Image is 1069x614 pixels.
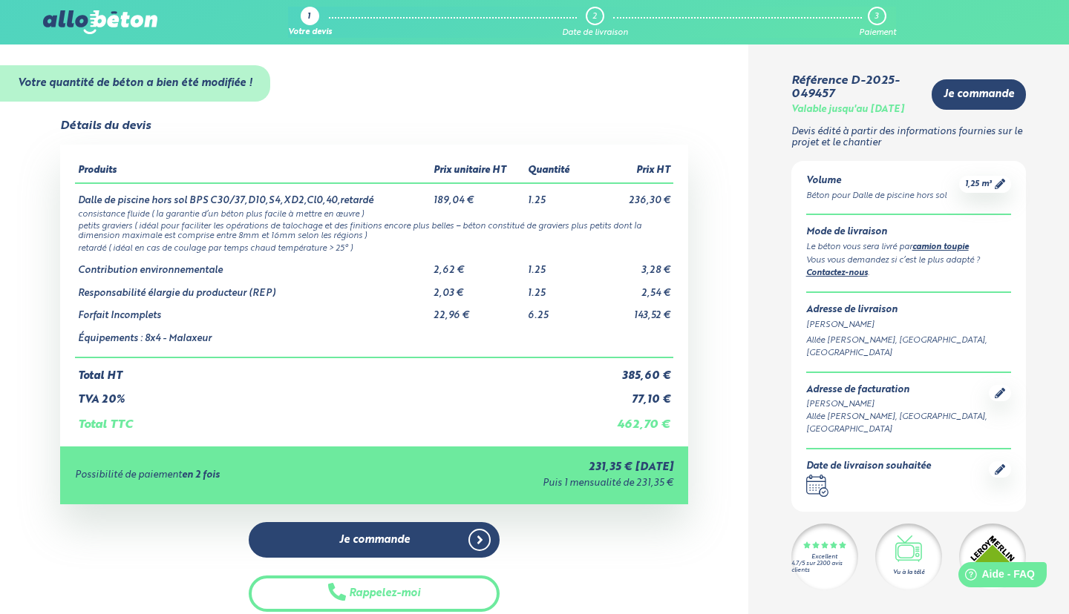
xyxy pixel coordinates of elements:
div: [PERSON_NAME] [806,319,1012,331]
th: Prix unitaire HT [431,159,524,183]
a: 2 Date de livraison [562,7,628,38]
td: Équipements : 8x4 - Malaxeur [75,322,431,357]
td: consistance fluide ( la garantie d’un béton plus facile à mettre en œuvre ) [75,207,674,219]
td: 462,70 € [591,406,674,432]
img: allobéton [43,10,157,34]
td: 1.25 [525,183,591,207]
td: 22,96 € [431,299,524,322]
div: Paiement [859,28,896,38]
div: Puis 1 mensualité de 231,35 € [390,478,674,489]
td: 1.25 [525,277,591,300]
div: Possibilité de paiement [75,470,390,481]
div: [PERSON_NAME] [806,398,990,411]
div: 1 [307,13,310,22]
strong: en 2 fois [182,470,220,480]
td: 236,30 € [591,183,674,207]
div: 3 [875,12,878,22]
iframe: Help widget launcher [937,556,1053,598]
div: Béton pour Dalle de piscine hors sol [806,190,947,202]
td: 6.25 [525,299,591,322]
td: Total HT [75,357,591,383]
div: Date de livraison [562,28,628,38]
td: Dalle de piscine hors sol BPS C30/37,D10,S4,XD2,Cl0,40,retardé [75,183,431,207]
div: Vu à la télé [893,568,924,577]
a: Je commande [932,79,1026,110]
td: Total TTC [75,406,591,432]
td: 2,54 € [591,277,674,300]
div: Référence D-2025-049457 [791,74,921,102]
td: 1.25 [525,254,591,277]
td: retardé ( idéal en cas de coulage par temps chaud température > 25° ) [75,241,674,254]
div: Votre devis [288,28,332,38]
td: Responsabilité élargie du producteur (REP) [75,277,431,300]
td: Contribution environnementale [75,254,431,277]
a: Contactez-nous [806,269,868,277]
th: Prix HT [591,159,674,183]
div: Mode de livraison [806,227,1012,238]
td: TVA 20% [75,382,591,406]
span: Je commande [944,88,1014,101]
a: 1 Votre devis [288,7,332,38]
th: Quantité [525,159,591,183]
td: 2,62 € [431,254,524,277]
a: Je commande [249,522,500,558]
a: camion toupie [912,243,969,251]
div: 231,35 € [DATE] [390,461,674,474]
th: Produits [75,159,431,183]
td: 3,28 € [591,254,674,277]
strong: Votre quantité de béton a bien été modifiée ! [18,78,252,88]
span: Je commande [339,534,410,547]
div: Date de livraison souhaitée [806,461,931,472]
td: 77,10 € [591,382,674,406]
div: Allée [PERSON_NAME], [GEOGRAPHIC_DATA], [GEOGRAPHIC_DATA] [806,411,990,436]
td: 143,52 € [591,299,674,322]
td: Forfait Incomplets [75,299,431,322]
td: 2,03 € [431,277,524,300]
a: 3 Paiement [859,7,896,38]
div: Le béton vous sera livré par [806,241,1012,254]
div: Valable jusqu'au [DATE] [791,105,904,116]
div: Excellent [811,554,837,561]
button: Rappelez-moi [249,575,500,612]
td: petits graviers ( idéal pour faciliter les opérations de talochage et des finitions encore plus b... [75,219,674,241]
td: 385,60 € [591,357,674,383]
td: 189,04 € [431,183,524,207]
div: Vous vous demandez si c’est le plus adapté ? . [806,254,1012,280]
div: 4.7/5 sur 2300 avis clients [791,561,858,574]
div: Adresse de facturation [806,385,990,396]
div: Volume [806,176,947,187]
div: 2 [592,12,597,22]
div: Adresse de livraison [806,305,1012,316]
div: Détails du devis [60,119,151,133]
div: Allée [PERSON_NAME], [GEOGRAPHIC_DATA], [GEOGRAPHIC_DATA] [806,334,1012,360]
p: Devis édité à partir des informations fournies sur le projet et le chantier [791,127,1027,148]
